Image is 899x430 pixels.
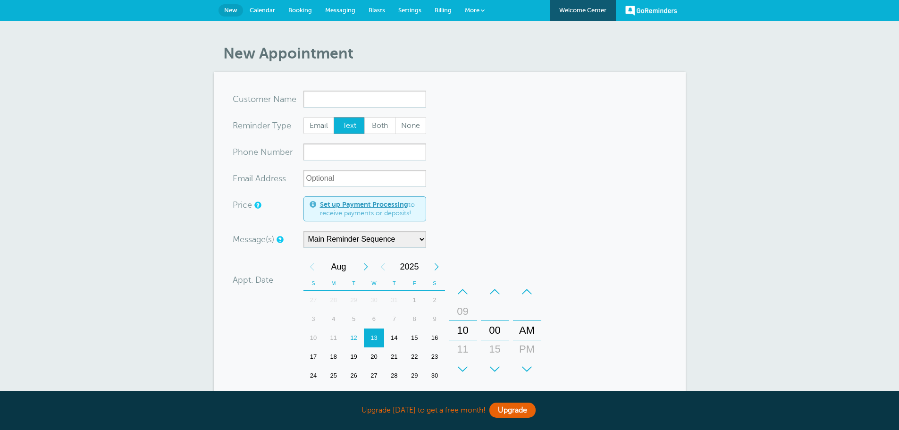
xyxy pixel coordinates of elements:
[428,257,445,276] div: Next Year
[344,329,364,347] div: 12
[233,174,249,183] span: Ema
[303,329,324,347] div: 10
[223,44,686,62] h1: New Appointment
[304,118,334,134] span: Email
[344,291,364,310] div: Tuesday, July 29
[384,310,404,329] div: Thursday, August 7
[344,385,364,404] div: 2
[233,201,252,209] label: Price
[404,310,425,329] div: Friday, August 8
[391,257,428,276] span: 2025
[465,7,479,14] span: More
[484,340,506,359] div: 15
[435,7,452,14] span: Billing
[233,91,303,108] div: ame
[489,403,536,418] a: Upgrade
[344,310,364,329] div: Tuesday, August 5
[323,291,344,310] div: Monday, July 28
[233,170,303,187] div: ress
[384,310,404,329] div: 7
[233,121,291,130] label: Reminder Type
[364,310,384,329] div: Wednesday, August 6
[425,276,445,291] th: S
[303,347,324,366] div: Sunday, August 17
[364,347,384,366] div: Wednesday, August 20
[303,385,324,404] div: 31
[303,276,324,291] th: S
[404,329,425,347] div: Friday, August 15
[233,143,303,160] div: mber
[344,310,364,329] div: 5
[233,148,248,156] span: Pho
[395,118,426,134] span: None
[449,282,477,379] div: Hours
[425,310,445,329] div: Saturday, August 9
[425,366,445,385] div: Saturday, August 30
[303,291,324,310] div: Sunday, July 27
[303,170,426,187] input: Optional
[395,117,426,134] label: None
[425,366,445,385] div: 30
[344,347,364,366] div: 19
[384,385,404,404] div: 4
[425,291,445,310] div: 2
[425,329,445,347] div: Saturday, August 16
[323,310,344,329] div: 4
[303,366,324,385] div: 24
[323,329,344,347] div: Monday, August 11
[425,385,445,404] div: 6
[323,347,344,366] div: Monday, August 18
[344,347,364,366] div: Tuesday, August 19
[323,385,344,404] div: 1
[365,118,395,134] span: Both
[334,117,365,134] label: Text
[452,302,474,321] div: 09
[364,291,384,310] div: Wednesday, July 30
[303,310,324,329] div: Sunday, August 3
[384,347,404,366] div: 21
[404,329,425,347] div: 15
[398,7,421,14] span: Settings
[364,385,384,404] div: 3
[404,291,425,310] div: 1
[323,366,344,385] div: 25
[384,291,404,310] div: 31
[425,329,445,347] div: 16
[404,347,425,366] div: Friday, August 22
[364,366,384,385] div: 27
[323,347,344,366] div: 18
[303,310,324,329] div: 3
[224,7,237,14] span: New
[516,321,538,340] div: AM
[384,291,404,310] div: Thursday, July 31
[384,366,404,385] div: 28
[364,329,384,347] div: Wednesday, August 13
[344,366,364,385] div: 26
[320,257,357,276] span: August
[288,7,312,14] span: Booking
[425,385,445,404] div: Saturday, September 6
[323,276,344,291] th: M
[384,385,404,404] div: Thursday, September 4
[254,202,260,208] a: An optional price for the appointment. If you set a price, you can include a payment link in your...
[364,329,384,347] div: 13
[303,366,324,385] div: Sunday, August 24
[425,310,445,329] div: 9
[357,257,374,276] div: Next Month
[214,400,686,421] div: Upgrade [DATE] to get a free month!
[364,385,384,404] div: Wednesday, September 3
[303,329,324,347] div: Sunday, August 10
[516,340,538,359] div: PM
[364,291,384,310] div: 30
[425,347,445,366] div: Saturday, August 23
[452,340,474,359] div: 11
[384,329,404,347] div: 14
[303,385,324,404] div: Sunday, August 31
[364,347,384,366] div: 20
[323,310,344,329] div: Monday, August 4
[320,201,408,208] a: Set up Payment Processing
[384,276,404,291] th: T
[425,347,445,366] div: 23
[248,148,272,156] span: ne Nu
[248,95,280,103] span: tomer N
